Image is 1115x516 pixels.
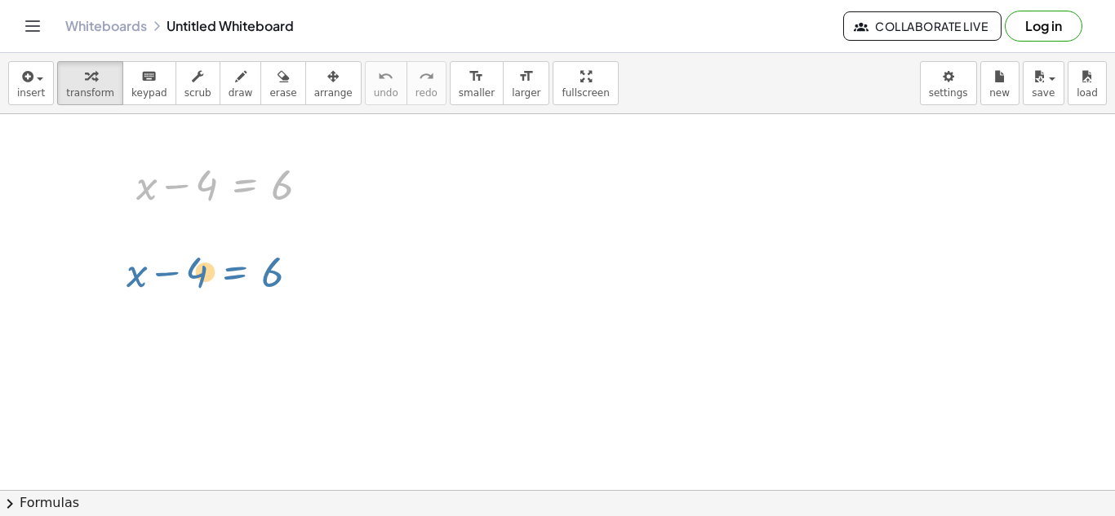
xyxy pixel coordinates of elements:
[857,19,988,33] span: Collaborate Live
[141,67,157,86] i: keyboard
[175,61,220,105] button: scrub
[929,87,968,99] span: settings
[1077,87,1098,99] span: load
[184,87,211,99] span: scrub
[503,61,549,105] button: format_sizelarger
[8,61,54,105] button: insert
[980,61,1019,105] button: new
[57,61,123,105] button: transform
[66,87,114,99] span: transform
[450,61,504,105] button: format_sizesmaller
[314,87,353,99] span: arrange
[1023,61,1064,105] button: save
[469,67,484,86] i: format_size
[260,61,305,105] button: erase
[1032,87,1055,99] span: save
[553,61,618,105] button: fullscreen
[65,18,147,34] a: Whiteboards
[843,11,1002,41] button: Collaborate Live
[459,87,495,99] span: smaller
[378,67,393,86] i: undo
[920,61,977,105] button: settings
[518,67,534,86] i: format_size
[1068,61,1107,105] button: load
[17,87,45,99] span: insert
[1005,11,1082,42] button: Log in
[989,87,1010,99] span: new
[220,61,262,105] button: draw
[419,67,434,86] i: redo
[512,87,540,99] span: larger
[374,87,398,99] span: undo
[562,87,609,99] span: fullscreen
[20,13,46,39] button: Toggle navigation
[269,87,296,99] span: erase
[131,87,167,99] span: keypad
[415,87,438,99] span: redo
[229,87,253,99] span: draw
[122,61,176,105] button: keyboardkeypad
[305,61,362,105] button: arrange
[406,61,446,105] button: redoredo
[365,61,407,105] button: undoundo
